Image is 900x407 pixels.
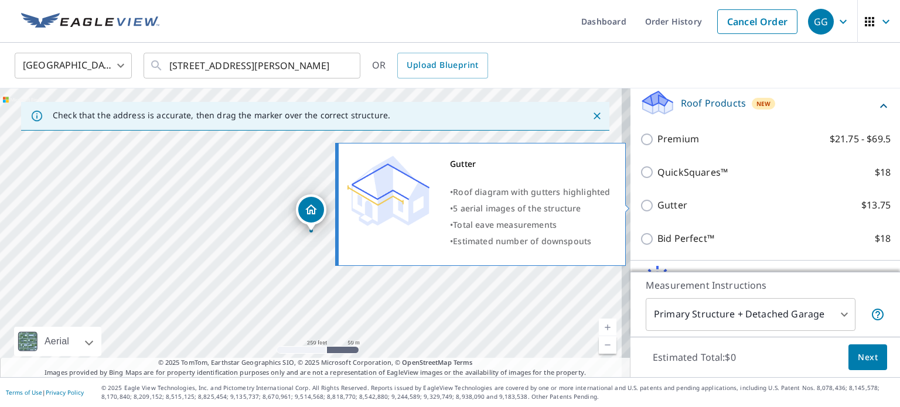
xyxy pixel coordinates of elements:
[169,49,336,82] input: Search by address or latitude-longitude
[21,13,159,30] img: EV Logo
[681,96,746,110] p: Roof Products
[453,203,581,214] span: 5 aerial images of the structure
[14,327,101,356] div: Aerial
[599,319,616,336] a: Current Level 17, Zoom In
[646,298,855,331] div: Primary Structure + Detached Garage
[657,132,699,146] p: Premium
[756,99,771,108] span: New
[454,358,473,367] a: Terms
[640,265,891,299] div: Solar ProductsNew
[6,389,84,396] p: |
[453,235,591,247] span: Estimated number of downspouts
[6,388,42,396] a: Terms of Use
[717,9,797,34] a: Cancel Order
[101,384,894,401] p: © 2025 Eagle View Technologies, Inc. and Pictometry International Corp. All Rights Reserved. Repo...
[875,231,891,246] p: $18
[402,358,451,367] a: OpenStreetMap
[46,388,84,396] a: Privacy Policy
[599,336,616,354] a: Current Level 17, Zoom Out
[53,110,390,121] p: Check that the address is accurate, then drag the marker over the correct structure.
[41,327,73,356] div: Aerial
[858,350,878,365] span: Next
[871,307,885,322] span: Your report will include the primary structure and a detached garage if one exists.
[450,184,611,200] div: •
[372,53,488,78] div: OR
[450,217,611,233] div: •
[296,194,326,231] div: Dropped pin, building 1, Residential property, 402 Burton Ave Youngwood, PA 15697
[848,344,887,371] button: Next
[657,198,687,213] p: Gutter
[875,165,891,180] p: $18
[646,278,885,292] p: Measurement Instructions
[657,165,728,180] p: QuickSquares™
[450,156,611,172] div: Gutter
[158,358,473,368] span: © 2025 TomTom, Earthstar Geographics SIO, © 2025 Microsoft Corporation, ©
[657,231,714,246] p: Bid Perfect™
[450,200,611,217] div: •
[347,156,429,226] img: Premium
[453,186,610,197] span: Roof diagram with gutters highlighted
[640,89,891,122] div: Roof ProductsNew
[15,49,132,82] div: [GEOGRAPHIC_DATA]
[397,53,487,78] a: Upload Blueprint
[407,58,478,73] span: Upload Blueprint
[450,233,611,249] div: •
[808,9,834,35] div: GG
[861,198,891,213] p: $13.75
[643,344,745,370] p: Estimated Total: $0
[589,108,605,124] button: Close
[453,219,557,230] span: Total eave measurements
[830,132,891,146] p: $21.75 - $69.5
